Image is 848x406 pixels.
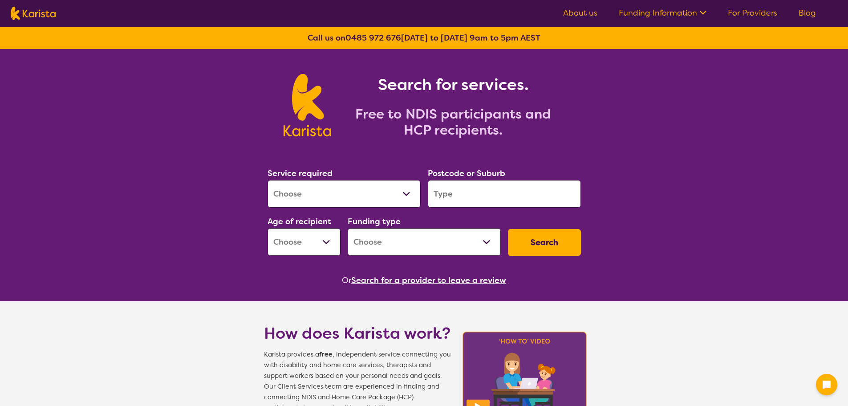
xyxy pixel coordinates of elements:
a: 0485 972 676 [345,33,401,43]
input: Type [428,180,581,208]
label: Funding type [348,216,401,227]
button: Search [508,229,581,256]
h1: How does Karista work? [264,323,451,344]
a: Blog [799,8,816,18]
label: Service required [268,168,333,179]
b: free [319,350,333,359]
a: About us [563,8,597,18]
label: Age of recipient [268,216,331,227]
img: Karista logo [284,74,331,136]
h1: Search for services. [342,74,564,95]
a: Funding Information [619,8,706,18]
b: Call us on [DATE] to [DATE] 9am to 5pm AEST [308,33,540,43]
span: Or [342,274,351,287]
button: Search for a provider to leave a review [351,274,506,287]
label: Postcode or Suburb [428,168,505,179]
a: For Providers [728,8,777,18]
img: Karista logo [11,7,56,20]
h2: Free to NDIS participants and HCP recipients. [342,106,564,138]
